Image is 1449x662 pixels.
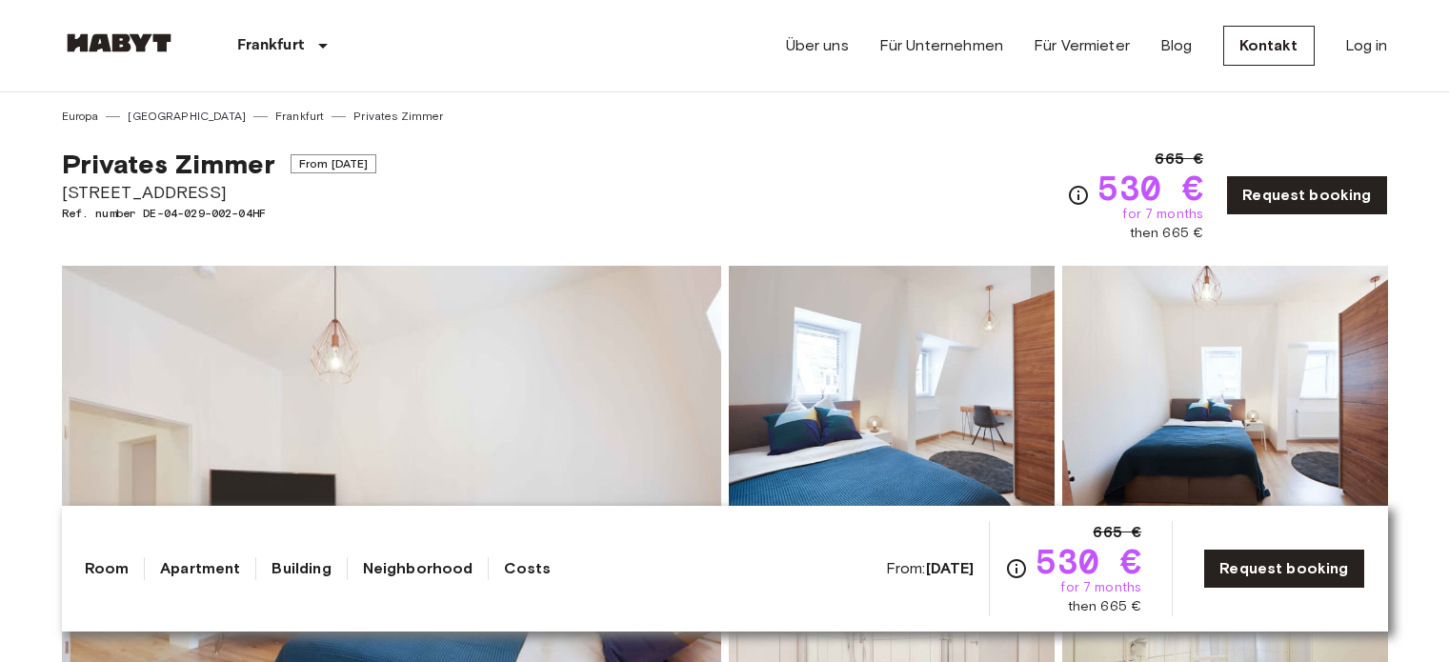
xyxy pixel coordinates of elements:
a: Room [85,557,130,580]
a: Costs [504,557,551,580]
span: 530 € [1036,544,1141,578]
span: 665 € [1093,521,1141,544]
a: Frankfurt [275,108,324,125]
a: Über uns [786,34,849,57]
a: Request booking [1203,549,1364,589]
span: Privates Zimmer [62,148,275,180]
span: for 7 months [1060,578,1141,597]
span: then 665 € [1130,224,1204,243]
span: 530 € [1097,171,1203,205]
span: 665 € [1155,148,1203,171]
svg: Check cost overview for full price breakdown. Please note that discounts apply to new joiners onl... [1067,184,1090,207]
span: [STREET_ADDRESS] [62,180,377,205]
p: Frankfurt [237,34,304,57]
span: From: [886,558,975,579]
span: for 7 months [1122,205,1203,224]
a: Blog [1160,34,1193,57]
a: Kontakt [1223,26,1315,66]
b: [DATE] [926,559,975,577]
a: Für Unternehmen [879,34,1003,57]
span: From [DATE] [291,154,377,173]
a: Neighborhood [363,557,473,580]
a: Europa [62,108,99,125]
a: Für Vermieter [1034,34,1130,57]
a: Request booking [1226,175,1387,215]
img: Habyt [62,33,176,52]
svg: Check cost overview for full price breakdown. Please note that discounts apply to new joiners onl... [1005,557,1028,580]
a: Log in [1345,34,1388,57]
img: Picture of unit DE-04-029-002-04HF [729,266,1055,515]
a: Building [272,557,331,580]
img: Picture of unit DE-04-029-002-04HF [1062,266,1388,515]
a: Apartment [160,557,240,580]
a: [GEOGRAPHIC_DATA] [128,108,246,125]
a: Privates Zimmer [353,108,443,125]
span: Ref. number DE-04-029-002-04HF [62,205,377,222]
span: then 665 € [1068,597,1142,616]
